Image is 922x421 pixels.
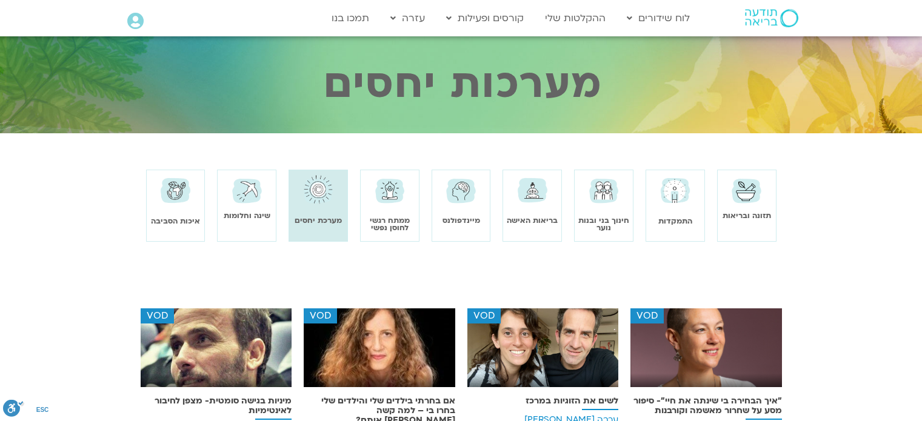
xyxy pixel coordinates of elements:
[224,211,270,220] a: שינה וחלומות
[440,7,530,30] a: קורסים ופעילות
[151,216,200,226] a: איכות הסביבה
[658,216,692,226] a: התמקדות
[630,308,782,396] img: %D7%A9%D7%99%D7%A8-%D7%A9%D7%A8%D7%962.jpeg
[745,9,798,27] img: תודעה בריאה
[630,308,664,324] span: VOD
[507,216,558,225] a: בריאות האישה
[539,7,612,30] a: ההקלטות שלי
[141,308,174,324] span: VOD
[467,396,619,406] p: לשים את הזוגיות במרכז
[443,216,480,225] a: מיינדפולנס
[295,216,342,225] a: מערכת יחסים
[141,308,292,396] img: %D7%9E%D7%A2%D7%95%D7%96-%D7%99%D7%A2%D7%A7%D7%91.jpg
[384,7,431,30] a: עזרה
[467,308,501,324] span: VOD
[578,216,629,232] a: חינוך בני ובנות נוער
[630,396,782,416] p: "איך הבחירה בי שינתה את חיי"- סיפור מסע על שחרור מאשמה וקורבנות
[141,396,292,416] p: מיניות בגישה סומטית- מצפן לחיבור לאינטימיות
[467,308,619,396] img: %D7%A2%D7%A8%D7%91%D7%94-%D7%95%D7%90%D7%9C%D7%95%D7%9F-1.png
[326,7,375,30] a: תמכו בנו
[304,308,455,396] img: %D7%99%D7%A2%D7%9C-%D7%A2%D7%99%D7%A0%D7%99-e1641467030163.jpg
[304,308,337,324] span: VOD
[621,7,696,30] a: לוח שידורים
[723,211,771,220] a: תזונה ובריאות
[370,216,410,232] a: ממתח רגשי לחוסן נפשי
